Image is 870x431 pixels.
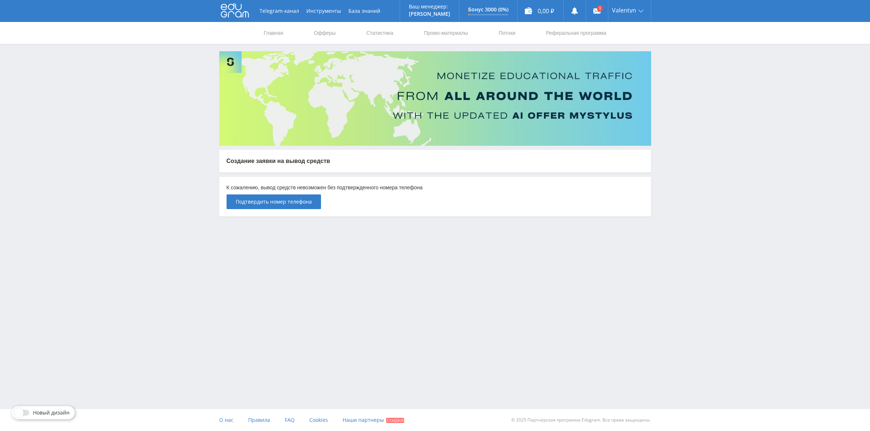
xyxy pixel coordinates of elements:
a: Реферальная программа [545,22,607,44]
span: Подтвердить номер телефона [236,199,312,205]
a: Наши партнеры Скидки [343,409,404,431]
p: Ваш менеджер: [409,4,450,10]
span: Наши партнеры [343,416,384,423]
span: Valentyn [612,7,636,13]
span: Новый дизайн [33,410,70,416]
span: Cookies [309,416,328,423]
a: FAQ [285,409,295,431]
a: Cookies [309,409,328,431]
a: Потоки [498,22,516,44]
p: Создание заявки на вывод средств [227,157,644,165]
span: Правила [248,416,270,423]
button: Подтвердить номер телефона [227,194,321,209]
a: Статистика [366,22,394,44]
img: Banner [219,51,651,146]
a: Правила [248,409,270,431]
p: К сожалению, вывод средств невозможен без подтвержденного номера телефона [227,184,644,192]
a: Главная [263,22,284,44]
span: Скидки [386,418,404,423]
p: Бонус 3000 (0%) [468,7,508,12]
div: © 2025 Партнёрская программа Edugram. Все права защищены. [438,409,651,431]
span: О нас [219,416,234,423]
p: [PERSON_NAME] [409,11,450,17]
span: FAQ [285,416,295,423]
a: Офферы [313,22,337,44]
a: О нас [219,409,234,431]
a: Промо-материалы [423,22,468,44]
